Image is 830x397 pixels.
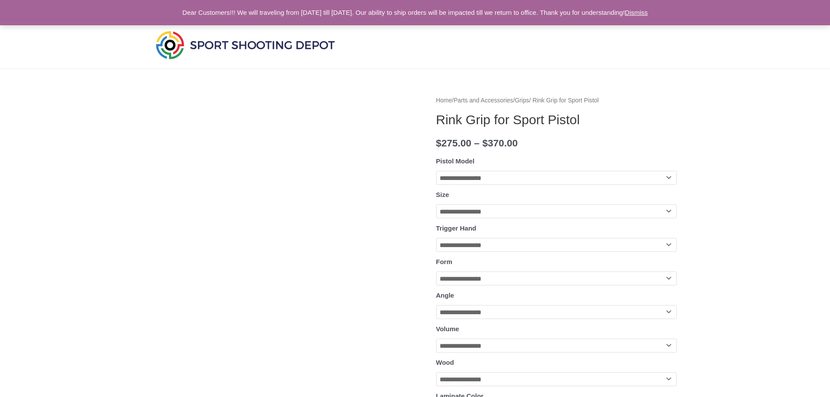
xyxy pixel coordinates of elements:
label: Form [436,258,453,265]
label: Volume [436,325,459,333]
label: Size [436,191,449,198]
a: Parts and Accessories [454,97,513,104]
bdi: 370.00 [482,138,518,149]
h1: Rink Grip for Sport Pistol [436,112,677,128]
img: Sport Shooting Depot [154,29,337,61]
label: Wood [436,359,454,366]
a: Home [436,97,452,104]
span: $ [482,138,488,149]
label: Trigger Hand [436,224,477,232]
a: Grips [515,97,529,104]
span: $ [436,138,442,149]
span: – [474,138,480,149]
label: Angle [436,292,454,299]
a: Dismiss [625,9,648,16]
nav: Breadcrumb [436,95,677,106]
bdi: 275.00 [436,138,471,149]
label: Pistol Model [436,157,474,165]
